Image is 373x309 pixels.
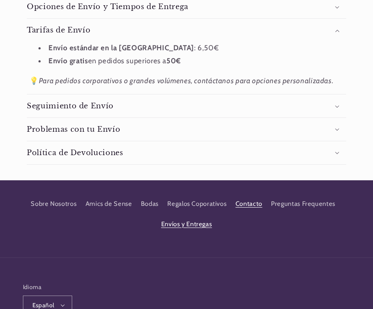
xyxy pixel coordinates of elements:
[141,194,159,215] a: Bodas
[29,75,344,88] p: 💡
[166,56,181,65] strong: 50€
[27,94,346,117] summary: Seguimiento de Envío
[27,26,91,35] h3: Tarifas de Envío
[236,194,262,215] a: Contacto
[86,194,132,215] a: Amics de Sense
[27,118,346,141] summary: Problemas con tu Envío
[48,56,88,65] strong: Envío gratis
[48,43,194,52] strong: Envío estándar en la [GEOGRAPHIC_DATA]
[27,101,114,111] h3: Seguimiento de Envío
[23,283,73,291] h2: Idioma
[27,2,188,11] h3: Opciones de Envío y Tiempos de Entrega
[167,194,226,215] a: Regalos Coporativos
[27,19,346,42] summary: Tarifas de Envío
[38,42,344,55] li: : 6,50€
[27,148,123,157] h3: Política de Devoluciones
[38,55,344,68] li: en pedidos superiores a
[27,42,346,88] div: Tarifas de Envío
[271,194,335,215] a: Preguntas Frequentes
[27,141,346,164] summary: Política de Devoluciones
[161,215,212,235] a: Envíos y Entregas
[27,125,121,134] h3: Problemas con tu Envío
[31,198,77,214] a: Sobre Nosotros
[39,76,333,85] em: Para pedidos corporativos o grandes volúmenes, contáctanos para opciones personalizadas.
